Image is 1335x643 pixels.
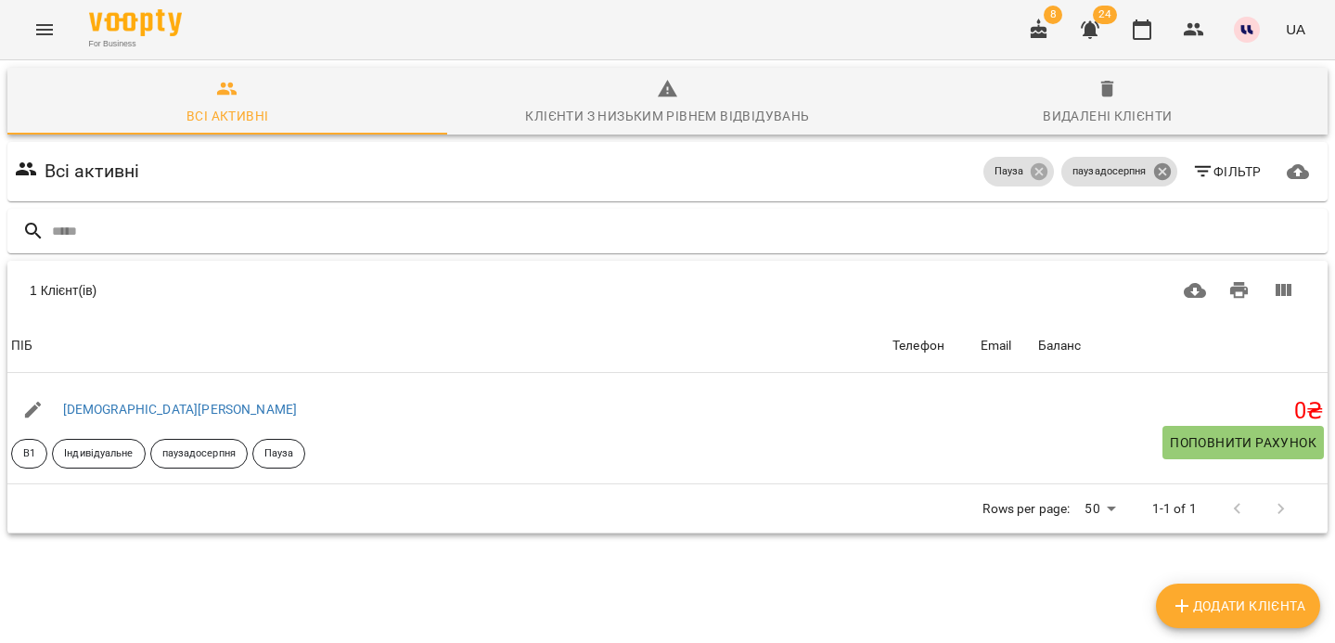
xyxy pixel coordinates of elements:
[1152,500,1197,519] p: 1-1 of 1
[1093,6,1117,24] span: 24
[1072,164,1146,180] p: паузадосерпня
[89,38,182,50] span: For Business
[7,261,1328,320] div: Table Toolbar
[995,164,1024,180] p: Пауза
[1173,268,1217,313] button: Завантажити CSV
[1286,19,1305,39] span: UA
[983,157,1055,186] div: Пауза
[1038,397,1324,426] h5: 0 ₴
[11,439,47,469] div: В1
[892,335,973,357] span: Телефон
[1044,6,1062,24] span: 8
[1061,157,1176,186] div: паузадосерпня
[981,335,1012,357] div: Sort
[1038,335,1082,357] div: Sort
[63,402,298,417] a: [DEMOGRAPHIC_DATA][PERSON_NAME]
[1278,12,1313,46] button: UA
[30,281,635,300] div: 1 Клієнт(ів)
[11,335,32,357] div: ПІБ
[1217,268,1262,313] button: Друк
[982,500,1070,519] p: Rows per page:
[1171,595,1305,617] span: Додати клієнта
[525,105,809,127] div: Клієнти з низьким рівнем відвідувань
[23,446,35,462] p: В1
[150,439,248,469] div: паузадосерпня
[162,446,236,462] p: паузадосерпня
[1043,105,1172,127] div: Видалені клієнти
[11,335,885,357] span: ПІБ
[981,335,1031,357] span: Email
[1038,335,1324,357] span: Баланс
[186,105,268,127] div: Всі активні
[22,7,67,52] button: Menu
[89,9,182,36] img: Voopty Logo
[11,335,32,357] div: Sort
[52,439,145,469] div: Індивідуальне
[1185,155,1269,188] button: Фільтр
[1261,268,1305,313] button: Вигляд колонок
[1192,161,1262,183] span: Фільтр
[252,439,306,469] div: Пауза
[264,446,294,462] p: Пауза
[981,335,1012,357] div: Email
[1156,584,1320,628] button: Додати клієнта
[1077,495,1122,522] div: 50
[892,335,944,357] div: Телефон
[1038,335,1082,357] div: Баланс
[1234,17,1260,43] img: 1255ca683a57242d3abe33992970777d.jpg
[64,446,133,462] p: Індивідуальне
[45,157,140,186] h6: Всі активні
[892,335,944,357] div: Sort
[1162,426,1324,459] button: Поповнити рахунок
[1170,431,1316,454] span: Поповнити рахунок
